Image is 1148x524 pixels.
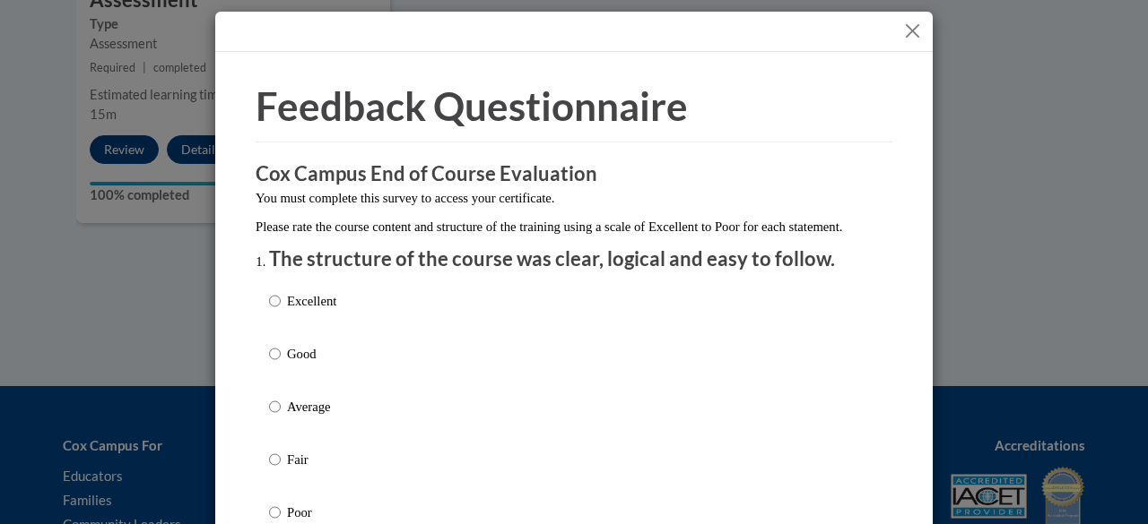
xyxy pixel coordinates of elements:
[287,291,336,311] p: Excellent
[287,450,336,469] p: Fair
[269,397,281,417] input: Average
[269,344,281,364] input: Good
[256,217,892,236] p: Please rate the course content and structure of the training using a scale of Excellent to Poor f...
[269,291,281,311] input: Excellent
[287,503,336,522] p: Poor
[269,450,281,469] input: Fair
[287,344,336,364] p: Good
[256,188,892,208] p: You must complete this survey to access your certificate.
[269,245,879,273] p: The structure of the course was clear, logical and easy to follow.
[901,20,924,42] button: Close
[256,160,892,188] h3: Cox Campus End of Course Evaluation
[269,503,281,522] input: Poor
[256,82,688,129] span: Feedback Questionnaire
[287,397,336,417] p: Average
